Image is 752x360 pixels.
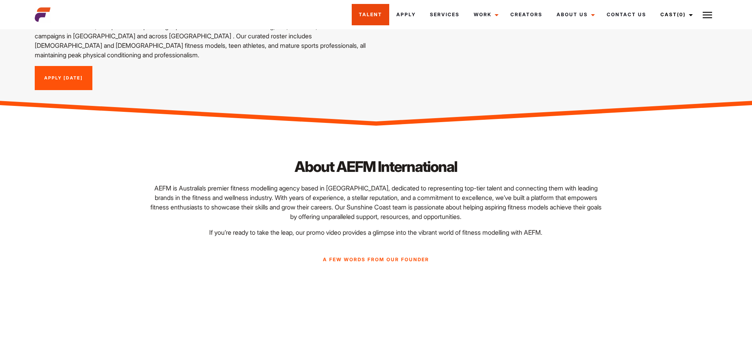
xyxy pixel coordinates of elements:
[703,10,712,20] img: Burger icon
[600,4,653,25] a: Contact Us
[150,228,602,237] p: If you’re ready to take the leap, our promo video provides a glimpse into the vibrant world of fi...
[35,7,51,23] img: cropped-aefm-brand-fav-22-square.png
[467,4,503,25] a: Work
[677,11,686,17] span: (0)
[549,4,600,25] a: About Us
[653,4,698,25] a: Cast(0)
[121,256,630,263] p: A few words from our founder
[503,4,549,25] a: Creators
[352,4,389,25] a: Talent
[150,156,602,177] h2: About AEFM International
[423,4,467,25] a: Services
[35,22,371,60] p: At AEFM International, we specialise in providing top-tier fitness models for advertising, film, ...
[389,4,423,25] a: Apply
[35,66,92,90] a: Apply [DATE]
[150,183,602,221] p: AEFM is Australia’s premier fitness modelling agency based in [GEOGRAPHIC_DATA], dedicated to rep...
